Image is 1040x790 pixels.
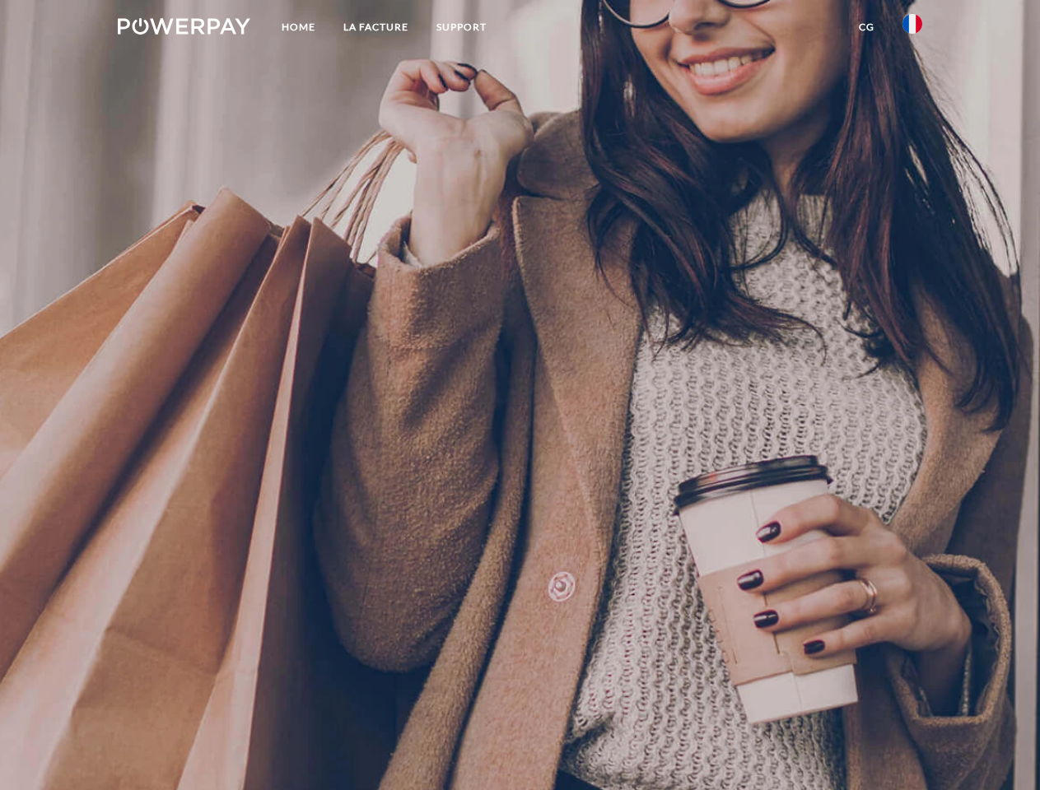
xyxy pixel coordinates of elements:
[845,12,888,42] a: CG
[329,12,422,42] a: LA FACTURE
[422,12,501,42] a: Support
[268,12,329,42] a: Home
[902,14,922,34] img: fr
[118,18,250,35] img: logo-powerpay-white.svg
